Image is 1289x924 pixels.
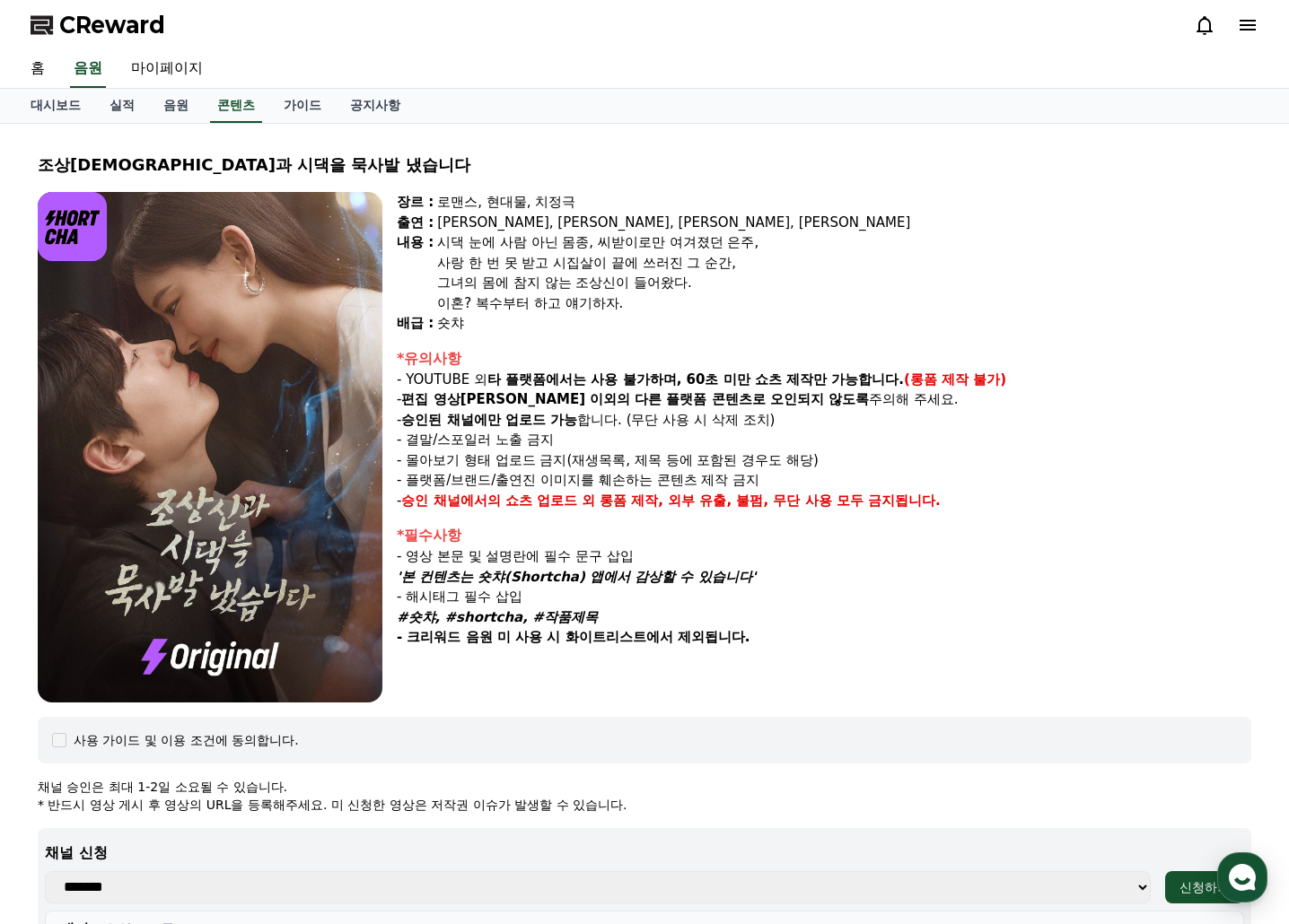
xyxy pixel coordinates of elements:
[397,232,434,313] div: 내용 :
[397,313,434,334] div: 배급 :
[600,493,941,509] strong: 롱폼 제작, 외부 유출, 불펌, 무단 사용 모두 금지됩니다.
[401,412,577,428] strong: 승인된 채널에만 업로드 가능
[397,410,1251,431] p: - 합니다. (무단 사용 시 삭제 조치)
[397,430,1251,450] p: - 결말/스포일러 노출 금지
[437,313,1251,334] div: 숏챠
[74,731,299,749] div: 사용 가이드 및 이용 조건에 동의합니다.
[70,50,106,88] a: 음원
[397,491,1251,511] p: -
[117,50,217,88] a: 마이페이지
[635,391,869,407] strong: 다른 플랫폼 콘텐츠로 오인되지 않도록
[904,371,1006,388] strong: (롱폼 제작 불가)
[437,293,1251,314] div: 이혼? 복수부터 하고 얘기하자.
[59,11,165,39] span: CReward
[437,253,1251,274] div: 사랑 한 번 못 받고 시집살이 끝에 쓰러진 그 순간,
[397,370,1251,390] p: - YOUTUBE 외
[397,213,434,233] div: 출연 :
[45,842,1244,864] p: 채널 신청
[397,609,598,625] em: #숏챠, #shortcha, #작품제목
[397,389,1251,410] p: - 주의해 주세요.
[397,470,1251,491] p: - 플랫폼/브랜드/출연진 이미지를 훼손하는 콘텐츠 제작 금지
[31,11,165,39] a: CReward
[95,89,149,123] a: 실적
[397,569,756,585] em: '본 컨텐츠는 숏챠(Shortcha) 앱에서 감상할 수 있습니다'
[401,391,630,407] strong: 편집 영상[PERSON_NAME] 이외의
[397,525,1251,546] div: *필수사항
[149,89,203,123] a: 음원
[437,213,1251,233] div: [PERSON_NAME], [PERSON_NAME], [PERSON_NAME], [PERSON_NAME]
[397,546,1251,567] p: - 영상 본문 및 설명란에 필수 문구 삽입
[401,493,595,509] strong: 승인 채널에서의 쇼츠 업로드 외
[397,348,1251,370] div: *유의사항
[16,89,95,123] a: 대시보드
[38,192,382,702] img: video
[38,192,107,261] img: logo
[210,89,262,123] a: 콘텐츠
[1165,871,1244,903] button: 신청하기
[487,371,904,388] strong: 타 플랫폼에서는 사용 불가하며, 60초 미만 쇼츠 제작만 가능합니다.
[397,450,1251,471] p: - 몰아보기 형태 업로드 금지(재생목록, 제목 등에 포함된 경우도 해당)
[437,232,1251,253] div: 시댁 눈에 사람 아닌 몸종, 씨받이로만 여겨졌던 은주,
[336,89,415,123] a: 공지사항
[38,778,1251,796] p: 채널 승인은 최대 1-2일 소요될 수 있습니다.
[437,192,1251,213] div: 로맨스, 현대물, 치정극
[437,273,1251,293] div: 그녀의 몸에 참지 않는 조상신이 들어왔다.
[38,153,1251,178] div: 조상[DEMOGRAPHIC_DATA]과 시댁을 묵사발 냈습니다
[397,192,434,213] div: 장르 :
[397,629,750,645] strong: - 크리워드 음원 미 사용 시 화이트리스트에서 제외됩니다.
[269,89,336,123] a: 가이드
[397,587,1251,607] p: - 해시태그 필수 삽입
[38,796,1251,814] p: * 반드시 영상 게시 후 영상의 URL을 등록해주세요. 미 신청한 영상은 저작권 이슈가 발생할 수 있습니다.
[16,50,59,88] a: 홈
[1179,878,1230,896] div: 신청하기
